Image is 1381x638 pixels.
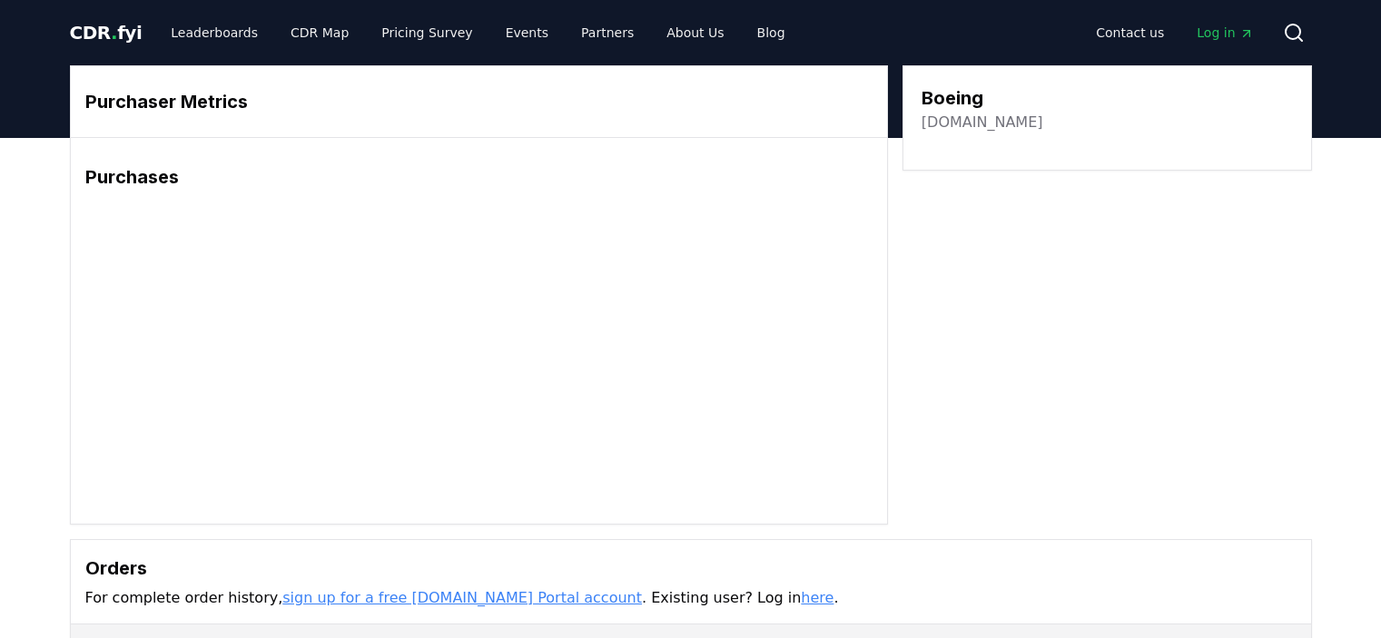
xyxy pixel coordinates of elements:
h3: Boeing [922,84,1043,112]
nav: Main [156,16,799,49]
a: Leaderboards [156,16,272,49]
span: CDR fyi [70,22,143,44]
h3: Orders [85,555,1297,582]
a: CDR Map [276,16,363,49]
h3: Purchases [85,163,873,191]
nav: Main [1081,16,1268,49]
a: Contact us [1081,16,1179,49]
a: About Us [652,16,738,49]
p: For complete order history, . Existing user? Log in . [85,587,1297,609]
a: Pricing Survey [367,16,487,49]
a: Partners [567,16,648,49]
a: CDR.fyi [70,20,143,45]
a: sign up for a free [DOMAIN_NAME] Portal account [282,589,642,606]
a: Events [491,16,563,49]
span: . [111,22,117,44]
a: Blog [743,16,800,49]
a: Log in [1182,16,1268,49]
h3: Purchaser Metrics [85,88,873,115]
a: [DOMAIN_NAME] [922,112,1043,133]
span: Log in [1197,24,1253,42]
a: here [801,589,834,606]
